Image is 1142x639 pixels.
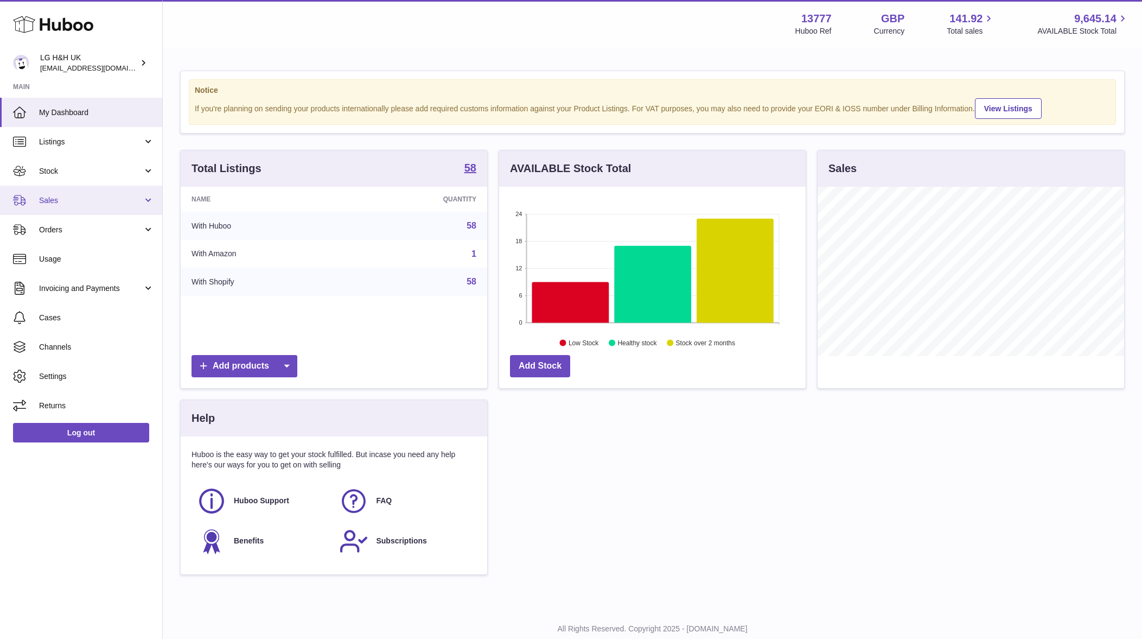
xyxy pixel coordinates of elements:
[515,265,522,271] text: 12
[947,26,995,36] span: Total sales
[376,536,426,546] span: Subscriptions
[339,527,470,556] a: Subscriptions
[195,85,1110,96] strong: Notice
[39,195,143,206] span: Sales
[828,161,857,176] h3: Sales
[39,313,154,323] span: Cases
[181,212,348,240] td: With Huboo
[1037,26,1129,36] span: AVAILABLE Stock Total
[519,292,522,299] text: 6
[519,319,522,326] text: 0
[234,496,289,506] span: Huboo Support
[676,339,735,347] text: Stock over 2 months
[801,11,832,26] strong: 13777
[874,26,905,36] div: Currency
[949,11,982,26] span: 141.92
[197,527,328,556] a: Benefits
[881,11,904,26] strong: GBP
[171,624,1133,634] p: All Rights Reserved. Copyright 2025 - [DOMAIN_NAME]
[515,211,522,217] text: 24
[947,11,995,36] a: 141.92 Total sales
[39,342,154,352] span: Channels
[1074,11,1117,26] span: 9,645.14
[181,187,348,212] th: Name
[975,98,1042,119] a: View Listings
[464,162,476,173] strong: 58
[192,411,215,426] h3: Help
[617,339,657,347] text: Healthy stock
[181,268,348,296] td: With Shopify
[197,486,328,516] a: Huboo Support
[13,55,29,71] img: veechen@lghnh.co.uk
[192,355,297,377] a: Add products
[40,53,138,73] div: LG H&H UK
[467,221,476,230] a: 58
[195,97,1110,119] div: If you're planning on sending your products internationally please add required customs informati...
[39,371,154,382] span: Settings
[376,496,392,506] span: FAQ
[464,162,476,175] a: 58
[795,26,832,36] div: Huboo Ref
[471,249,476,258] a: 1
[515,238,522,244] text: 18
[234,536,264,546] span: Benefits
[192,450,476,470] p: Huboo is the easy way to get your stock fulfilled. But incase you need any help here's our ways f...
[1037,11,1129,36] a: 9,645.14 AVAILABLE Stock Total
[510,355,570,377] a: Add Stock
[510,161,631,176] h3: AVAILABLE Stock Total
[39,166,143,176] span: Stock
[39,254,154,264] span: Usage
[348,187,487,212] th: Quantity
[192,161,261,176] h3: Total Listings
[569,339,599,347] text: Low Stock
[181,240,348,268] td: With Amazon
[339,486,470,516] a: FAQ
[39,283,143,294] span: Invoicing and Payments
[39,401,154,411] span: Returns
[40,64,160,72] span: [EMAIL_ADDRESS][DOMAIN_NAME]
[39,107,154,118] span: My Dashboard
[39,137,143,147] span: Listings
[13,423,149,442] a: Log out
[39,225,143,235] span: Orders
[467,277,476,286] a: 58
